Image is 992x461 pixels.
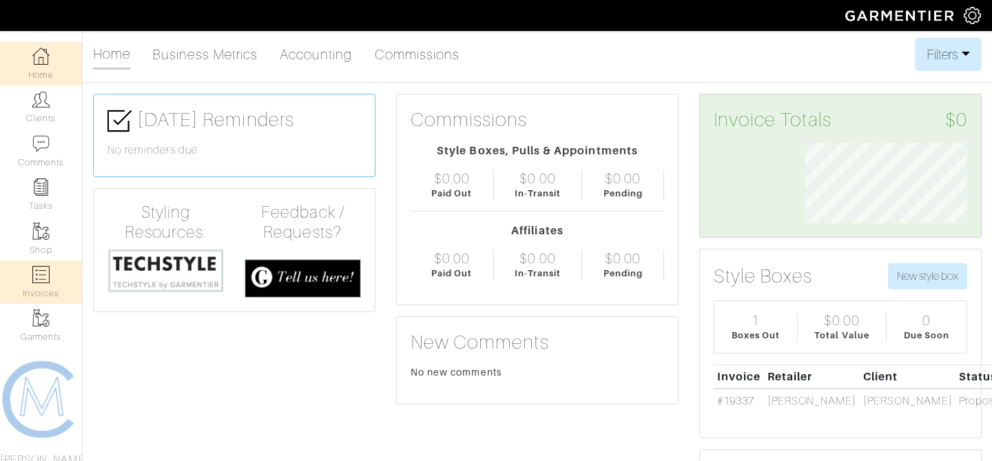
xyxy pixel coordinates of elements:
[431,267,472,280] div: Paid Out
[245,259,361,298] img: feedback_requests-3821251ac2bd56c73c230f3229a5b25d6eb027adea667894f41107c140538ee0.png
[431,187,472,200] div: Paid Out
[603,267,643,280] div: Pending
[888,263,967,289] button: New style box
[764,365,860,389] th: Retailer
[411,223,664,239] div: Affiliates
[434,250,470,267] div: $0.00
[280,41,353,68] a: Accounting
[32,178,50,196] img: reminder-icon-8004d30b9f0a5d33ae49ab947aed9ed385cf756f9e5892f1edd6e32f2345188e.png
[32,48,50,65] img: dashboard-icon-dbcd8f5a0b271acd01030246c82b418ddd0df26cd7fceb0bd07c9910d44c42f6.png
[860,365,955,389] th: Client
[32,266,50,283] img: orders-icon-0abe47150d42831381b5fb84f609e132dff9fe21cb692f30cb5eec754e2cba89.png
[714,265,813,288] h3: Style Boxes
[32,135,50,152] img: comment-icon-a0a6a9ef722e966f86d9cbdc48e553b5cf19dbc54f86b18d962a5391bc8f6eb6.png
[93,40,130,70] a: Home
[107,109,132,133] img: check-box-icon-36a4915ff3ba2bd8f6e4f29bc755bb66becd62c870f447fc0dd1365fcfddab58.png
[860,389,955,413] td: [PERSON_NAME]
[32,309,50,327] img: garments-icon-b7da505a4dc4fd61783c78ac3ca0ef83fa9d6f193b1c9dc38574b1d14d53ca28.png
[107,203,224,243] h4: Styling Resources:
[922,312,931,329] div: 0
[107,144,361,157] h6: No reminders due
[515,187,561,200] div: In-Transit
[764,389,860,413] td: [PERSON_NAME]
[605,250,641,267] div: $0.00
[714,108,967,132] h3: Invoice Totals
[838,3,964,28] img: garmentier-logo-header-white-b43fb05a5012e4ada735d5af1a66efaba907eab6374d6393d1fbf88cb4ef424d.png
[32,91,50,108] img: clients-icon-6bae9207a08558b7cb47a8932f037763ab4055f8c8b6bfacd5dc20c3e0201464.png
[904,329,949,342] div: Due Soon
[945,108,967,132] span: $0
[814,329,869,342] div: Total Value
[411,331,664,354] h3: New Comments
[605,170,641,187] div: $0.00
[964,7,981,24] img: gear-icon-white-bd11855cb880d31180b6d7d6211b90ccbf57a29d726f0c71d8c61bd08dd39cc2.png
[603,187,643,200] div: Pending
[915,38,982,71] button: Filters
[107,248,224,293] img: techstyle-93310999766a10050dc78ceb7f971a75838126fd19372ce40ba20cdf6a89b94b.png
[152,41,258,68] a: Business Metrics
[519,250,555,267] div: $0.00
[434,170,470,187] div: $0.00
[824,312,860,329] div: $0.00
[714,365,764,389] th: Invoice
[32,223,50,240] img: garments-icon-b7da505a4dc4fd61783c78ac3ca0ef83fa9d6f193b1c9dc38574b1d14d53ca28.png
[411,108,528,132] h3: Commissions
[411,365,664,379] div: No new comments
[717,395,754,407] a: #19337
[411,143,664,159] div: Style Boxes, Pulls & Appointments
[245,203,361,243] h4: Feedback / Requests?
[375,41,460,68] a: Commissions
[519,170,555,187] div: $0.00
[515,267,561,280] div: In-Transit
[107,108,361,133] h3: [DATE] Reminders
[732,329,780,342] div: Boxes Out
[752,312,760,329] div: 1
